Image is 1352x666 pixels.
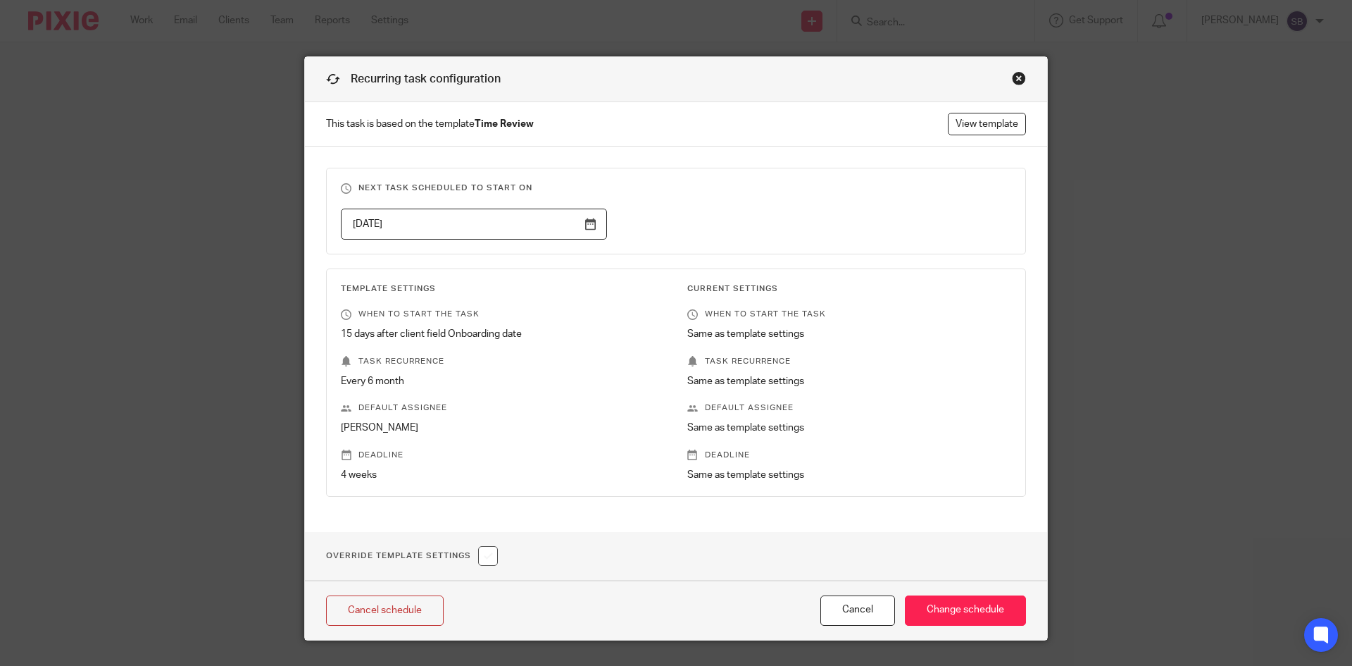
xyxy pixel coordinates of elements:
[341,468,665,482] p: 4 weeks
[326,546,498,566] h1: Override Template Settings
[341,421,665,435] p: [PERSON_NAME]
[687,356,1011,367] p: Task recurrence
[687,283,1011,295] h3: Current Settings
[341,402,665,414] p: Default assignee
[687,327,1011,341] p: Same as template settings
[687,450,1011,461] p: Deadline
[687,402,1011,414] p: Default assignee
[475,119,534,129] strong: Time Review
[341,450,665,461] p: Deadline
[687,309,1011,320] p: When to start the task
[820,596,895,626] button: Cancel
[948,113,1026,135] a: View template
[341,356,665,367] p: Task recurrence
[326,71,501,87] h1: Recurring task configuration
[341,283,665,295] h3: Template Settings
[341,183,1011,194] h3: Next task scheduled to start on
[326,596,444,626] a: Cancel schedule
[341,374,665,388] p: Every 6 month
[687,374,1011,388] p: Same as template settings
[341,327,665,341] p: 15 days after client field Onboarding date
[687,468,1011,482] p: Same as template settings
[341,309,665,320] p: When to start the task
[1012,71,1026,85] div: Close this dialog window
[905,596,1026,626] input: Change schedule
[687,421,1011,435] p: Same as template settings
[326,117,534,131] span: This task is based on the template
